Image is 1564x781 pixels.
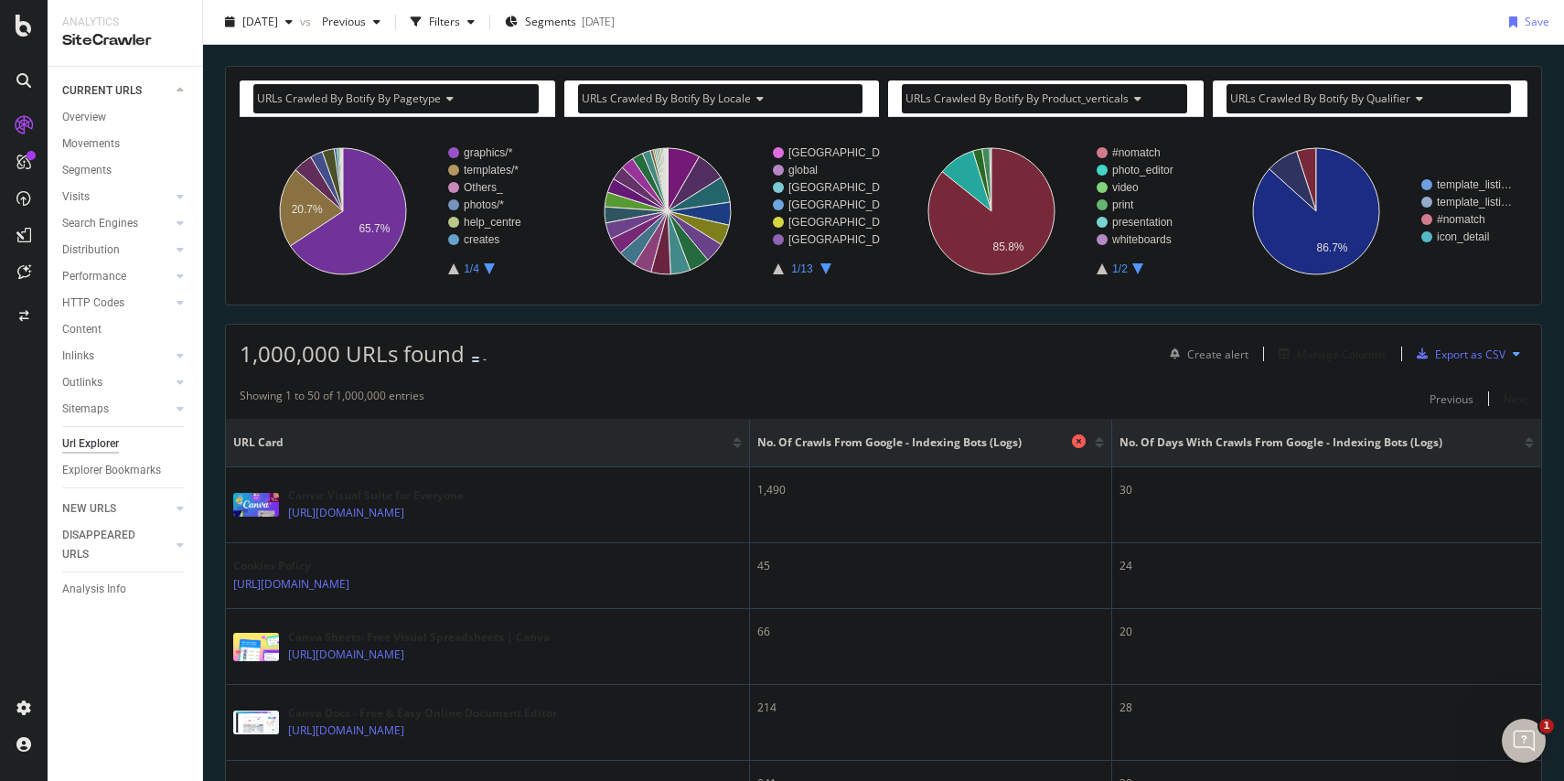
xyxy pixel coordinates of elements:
button: Next [1504,388,1527,410]
button: Previous [315,7,388,37]
text: [GEOGRAPHIC_DATA] [788,181,903,194]
div: SiteCrawler [62,30,187,51]
img: Equal [472,357,479,362]
div: Canva Docs - Free & Easy Online Document Editor [288,705,557,722]
div: Url Explorer [62,434,119,454]
a: Overview [62,108,189,127]
div: 28 [1119,700,1534,716]
a: [URL][DOMAIN_NAME] [288,722,404,740]
div: Analytics [62,15,187,30]
div: HTTP Codes [62,294,124,313]
text: whiteboards [1111,233,1172,246]
img: main image [233,493,279,517]
h4: URLs Crawled By Botify By qualifier [1227,84,1512,113]
div: Search Engines [62,214,138,233]
div: Content [62,320,102,339]
text: photos/* [464,198,504,211]
div: Showing 1 to 50 of 1,000,000 entries [240,388,424,410]
text: creates [464,233,499,246]
span: No. of Crawls from Google - Indexing Bots (Logs) [757,434,1067,451]
span: 1 [1539,719,1554,733]
text: templates/* [464,164,519,177]
svg: A chart. [564,132,880,291]
div: - [483,351,487,367]
div: Performance [62,267,126,286]
div: Filters [429,14,460,29]
span: URLs Crawled By Botify By locale [582,91,751,106]
div: 1,490 [757,482,1104,498]
div: Sitemaps [62,400,109,419]
text: #nomatch [1437,213,1485,226]
text: 1/2 [1112,262,1128,275]
button: Save [1502,7,1549,37]
a: CURRENT URLS [62,81,171,101]
div: Create alert [1187,347,1248,362]
a: [URL][DOMAIN_NAME] [288,646,404,664]
text: 1/13 [791,262,813,275]
a: Analysis Info [62,580,189,599]
div: [DATE] [582,14,615,29]
div: Save [1525,14,1549,29]
span: 1,000,000 URLs found [240,338,465,369]
div: Cookies Policy [233,558,429,574]
a: Performance [62,267,171,286]
a: Outlinks [62,373,171,392]
text: [GEOGRAPHIC_DATA] [788,146,903,159]
span: Previous [315,14,366,29]
div: Analysis Info [62,580,126,599]
text: global [788,164,818,177]
text: template_listi… [1437,196,1512,209]
a: HTTP Codes [62,294,171,313]
text: [GEOGRAPHIC_DATA] [788,198,903,211]
div: A chart. [240,132,555,291]
a: Content [62,320,189,339]
div: Explorer Bookmarks [62,461,161,480]
svg: A chart. [1213,132,1528,291]
div: 66 [757,624,1104,640]
a: DISAPPEARED URLS [62,526,171,564]
text: Others_ [464,181,503,194]
span: 2025 Aug. 10th [242,14,278,29]
img: main image [233,633,279,661]
div: Segments [62,161,112,180]
button: [DATE] [218,7,300,37]
text: template_listi… [1437,178,1512,191]
div: Previous [1430,391,1473,407]
div: 20 [1119,624,1534,640]
svg: A chart. [888,132,1204,291]
div: 214 [757,700,1104,716]
span: vs [300,14,315,29]
div: Canva: Visual Suite for Everyone [288,487,484,504]
div: Inlinks [62,347,94,366]
span: URLs Crawled By Botify By qualifier [1230,91,1410,106]
div: Movements [62,134,120,154]
div: NEW URLS [62,499,116,519]
span: URL Card [233,434,728,451]
text: #nomatch [1112,146,1161,159]
a: Sitemaps [62,400,171,419]
img: main image [233,711,279,734]
text: presentation [1112,216,1173,229]
div: CURRENT URLS [62,81,142,101]
button: Filters [403,7,482,37]
div: Next [1504,391,1527,407]
text: graphics/* [464,146,513,159]
text: print [1112,198,1134,211]
text: photo_editor [1112,164,1173,177]
button: Create alert [1162,339,1248,369]
text: icon_detail [1437,230,1489,243]
text: 85.8% [993,241,1024,253]
h4: URLs Crawled By Botify By locale [578,84,863,113]
a: Visits [62,187,171,207]
h4: URLs Crawled By Botify By product_verticals [902,84,1187,113]
text: help_centre [464,216,521,229]
button: Export as CSV [1409,339,1505,369]
div: Manage Columns [1297,347,1387,362]
text: 1/4 [464,262,479,275]
a: Search Engines [62,214,171,233]
text: 65.7% [359,222,390,235]
div: Export as CSV [1435,347,1505,362]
